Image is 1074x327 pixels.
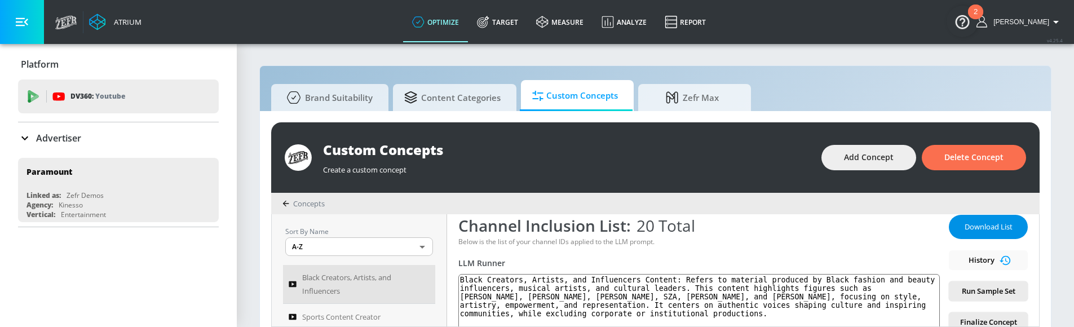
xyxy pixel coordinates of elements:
[656,2,715,42] a: Report
[403,2,468,42] a: optimize
[302,271,414,298] span: Black Creators, Artists, and Influencers
[293,198,325,209] span: Concepts
[458,258,940,268] div: LLM Runner
[944,151,1004,165] span: Delete Concept
[89,14,142,30] a: Atrium
[61,210,106,219] div: Entertainment
[532,82,618,109] span: Custom Concepts
[949,215,1028,239] button: Download List
[468,2,527,42] a: Target
[26,166,72,177] div: Paramount
[404,84,501,111] span: Content Categories
[323,140,810,159] div: Custom Concepts
[26,191,61,200] div: Linked as:
[18,122,219,154] div: Advertiser
[302,310,381,324] span: Sports Content Creator
[36,132,81,144] p: Advertiser
[821,145,916,170] button: Add Concept
[285,237,433,256] div: A-Z
[26,200,53,210] div: Agency:
[95,90,125,102] p: Youtube
[18,79,219,113] div: DV360: Youtube
[631,215,695,236] span: 20 Total
[989,18,1049,26] span: login as: victor.avalos@zefr.com
[947,6,978,37] button: Open Resource Center, 2 new notifications
[59,200,83,210] div: Kinesso
[323,159,810,175] div: Create a custom concept
[458,215,940,236] div: Channel Inclusion List:
[282,198,325,209] div: Concepts
[1047,37,1063,43] span: v 4.25.4
[70,90,125,103] p: DV360:
[976,15,1063,29] button: [PERSON_NAME]
[109,17,142,27] div: Atrium
[958,285,1019,298] span: Run Sample Set
[282,84,373,111] span: Brand Suitability
[18,48,219,80] div: Platform
[844,151,894,165] span: Add Concept
[974,12,978,26] div: 2
[949,281,1028,301] button: Run Sample Set
[283,265,435,304] a: Black Creators, Artists, and Influencers
[960,220,1016,233] span: Download List
[18,158,219,222] div: ParamountLinked as:Zefr DemosAgency:KinessoVertical:Entertainment
[21,58,59,70] p: Platform
[285,226,433,237] p: Sort By Name
[649,84,735,111] span: Zefr Max
[458,237,940,246] div: Below is the list of your channel IDs applied to the LLM prompt.
[593,2,656,42] a: Analyze
[527,2,593,42] a: measure
[26,210,55,219] div: Vertical:
[67,191,104,200] div: Zefr Demos
[922,145,1026,170] button: Delete Concept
